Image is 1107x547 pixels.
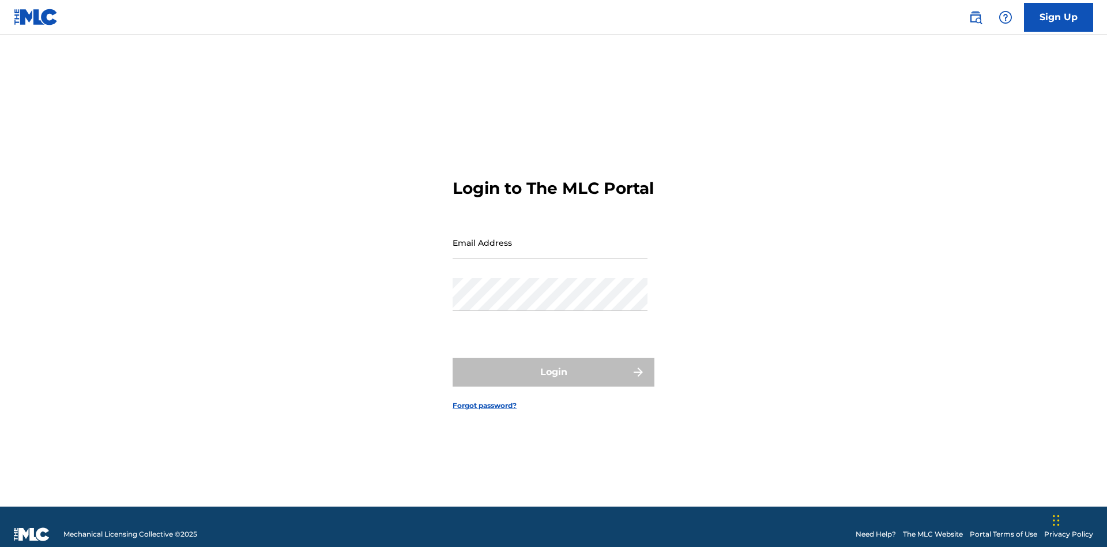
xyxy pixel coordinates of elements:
a: Privacy Policy [1044,529,1093,539]
img: MLC Logo [14,9,58,25]
a: The MLC Website [903,529,963,539]
div: Drag [1053,503,1060,538]
a: Public Search [964,6,987,29]
h3: Login to The MLC Portal [453,178,654,198]
div: Help [994,6,1017,29]
img: logo [14,527,50,541]
img: search [969,10,982,24]
a: Forgot password? [453,400,517,411]
a: Sign Up [1024,3,1093,32]
a: Portal Terms of Use [970,529,1037,539]
img: help [999,10,1012,24]
a: Need Help? [856,529,896,539]
span: Mechanical Licensing Collective © 2025 [63,529,197,539]
iframe: Chat Widget [1049,492,1107,547]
